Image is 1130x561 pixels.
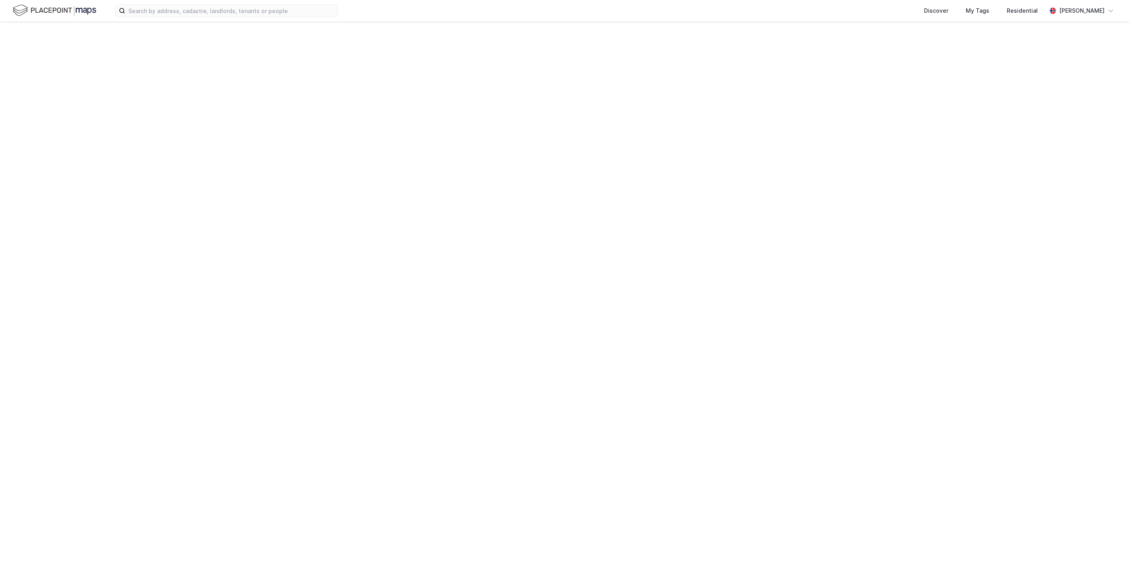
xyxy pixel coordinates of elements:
img: logo.f888ab2527a4732fd821a326f86c7f29.svg [13,4,96,17]
div: Residential [1007,6,1038,16]
iframe: Chat Widget [1090,523,1130,561]
div: Discover [924,6,948,16]
div: [PERSON_NAME] [1059,6,1105,16]
input: Search by address, cadastre, landlords, tenants or people [125,5,338,17]
div: My Tags [966,6,989,16]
